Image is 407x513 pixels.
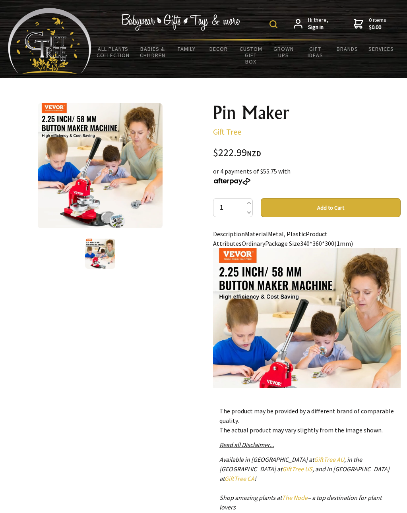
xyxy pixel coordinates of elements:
a: Family [171,40,202,57]
img: Pin Maker [38,103,163,228]
img: Babyware - Gifts - Toys and more... [8,8,91,74]
img: Pin Maker [85,239,115,269]
a: Brands [331,40,363,57]
a: GiftTree CA [225,474,254,482]
div: $222.99 [213,148,401,158]
img: Afterpay [213,178,251,185]
a: GiftTree US [282,465,312,473]
a: Gift Tree [213,127,241,137]
a: 0 items$0.00 [354,17,386,31]
a: Gift Ideas [299,40,331,64]
button: Add to Cart [261,198,401,217]
img: product search [269,20,277,28]
a: Babies & Children [135,40,171,64]
a: All Plants Collection [91,40,135,64]
a: Hi there,Sign in [294,17,328,31]
a: Services [363,40,399,57]
a: The Node [282,494,308,501]
a: Custom Gift Box [235,40,267,70]
em: Available in [GEOGRAPHIC_DATA] at , in the [GEOGRAPHIC_DATA] at , and in [GEOGRAPHIC_DATA] at ! S... [219,455,390,511]
strong: Sign in [308,24,328,31]
strong: $0.00 [369,24,386,31]
a: GiftTree AU [314,455,344,463]
a: Grown Ups [267,40,299,64]
span: 0 items [369,16,386,31]
div: or 4 payments of $55.75 with [213,166,401,185]
div: DescriptionMaterialMetal, PlasticProduct AttributesOrdinaryPackage Size340*360*300(1mm) [213,229,401,388]
a: Read all Disclaimer... [219,441,274,449]
span: Hi there, [308,17,328,31]
h1: Pin Maker [213,103,401,122]
a: Decor [202,40,234,57]
span: NZD [247,149,261,158]
p: The product may be provided by a different brand of comparable quality. The actual product may va... [219,406,394,435]
img: Babywear - Gifts - Toys & more [121,14,240,31]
